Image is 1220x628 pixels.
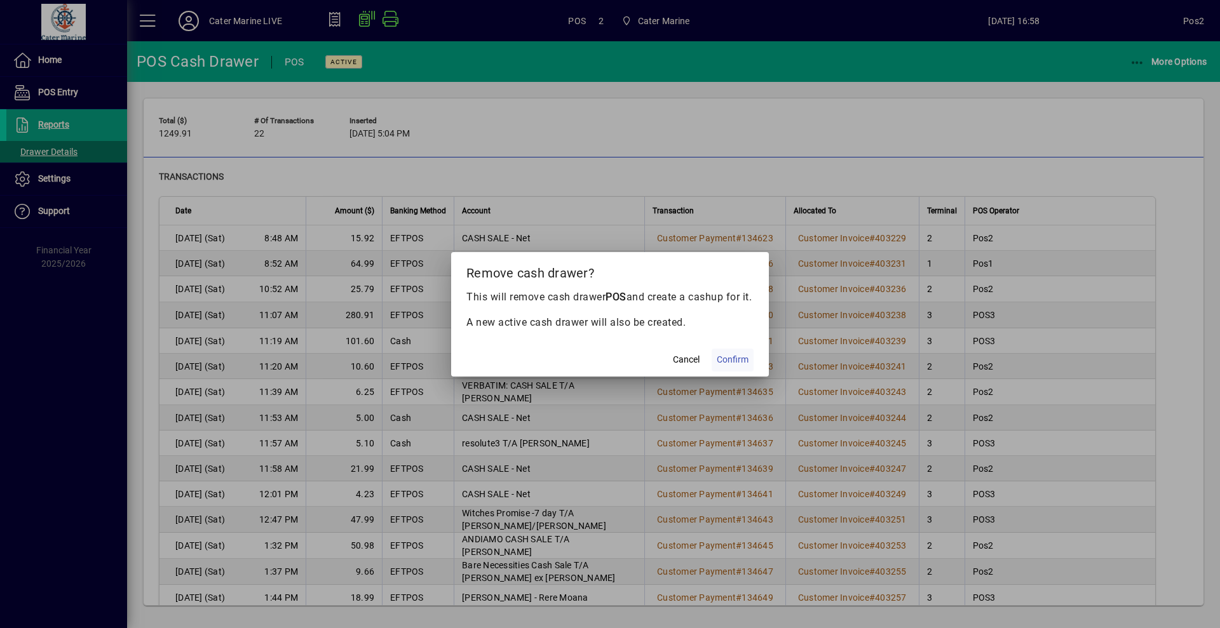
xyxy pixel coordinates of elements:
[451,252,769,289] h2: Remove cash drawer?
[673,353,700,366] span: Cancel
[466,315,754,330] p: A new active cash drawer will also be created.
[717,353,749,366] span: Confirm
[666,349,707,371] button: Cancel
[466,290,754,305] p: This will remove cash drawer and create a cashup for it.
[712,349,754,371] button: Confirm
[606,291,627,303] b: POS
